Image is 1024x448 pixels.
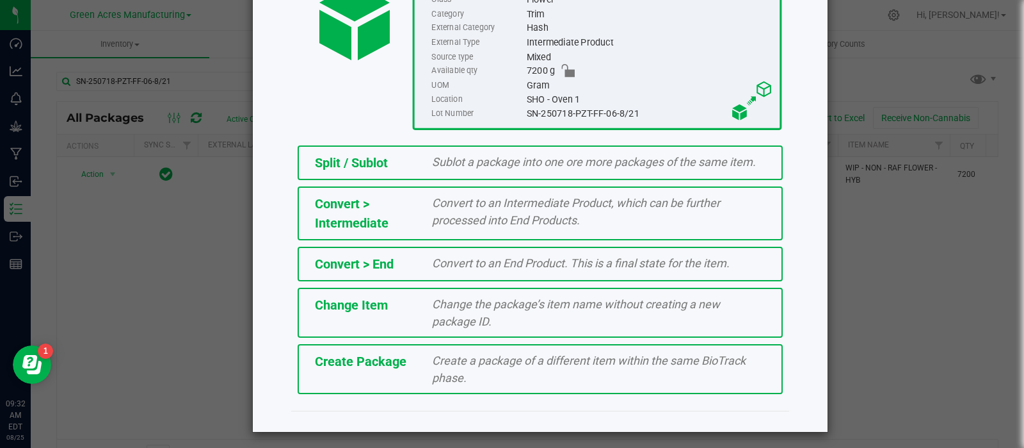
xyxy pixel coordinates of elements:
label: External Type [431,35,524,49]
span: Convert > End [315,256,394,272]
label: Source type [431,50,524,64]
label: UOM [431,78,524,92]
label: Lot Number [431,106,524,120]
span: Sublot a package into one ore more packages of the same item. [432,155,756,169]
span: Create Package [315,354,406,369]
label: Location [431,92,524,106]
span: Create a package of a different item within the same BioTrack phase. [432,354,746,385]
span: Change the package’s item name without creating a new package ID. [432,297,720,328]
span: Convert > Intermediate [315,196,388,231]
iframe: Resource center [13,345,51,384]
div: SN-250718-PZT-FF-06-8/21 [526,106,772,120]
div: Intermediate Product [526,35,772,49]
iframe: Resource center unread badge [38,344,53,359]
span: Split / Sublot [315,155,388,170]
span: 7200 g [526,64,554,78]
span: Change Item [315,297,388,313]
label: Available qty [431,64,524,78]
div: Mixed [526,50,772,64]
span: Convert to an Intermediate Product, which can be further processed into End Products. [432,196,720,227]
div: Gram [526,78,772,92]
label: Category [431,7,524,21]
span: Convert to an End Product. This is a final state for the item. [432,256,730,270]
label: External Category [431,21,524,35]
div: Trim [526,7,772,21]
div: SHO - Oven 1 [526,92,772,106]
div: Hash [526,21,772,35]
